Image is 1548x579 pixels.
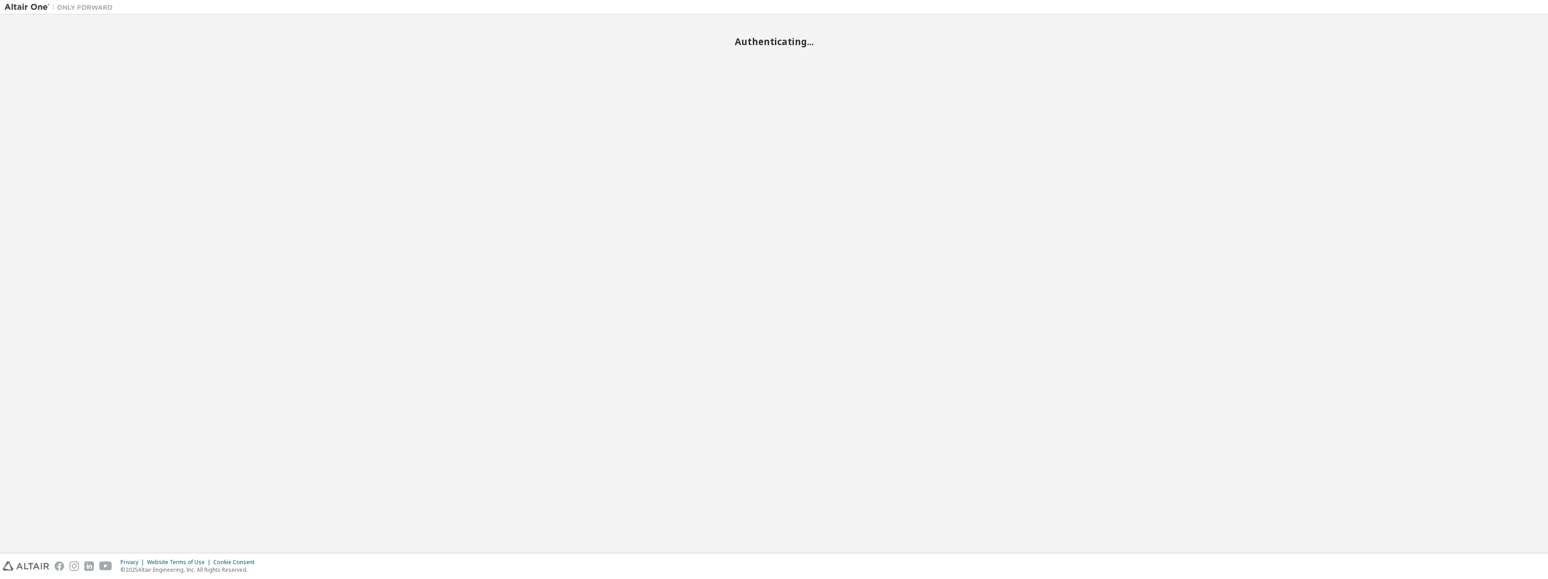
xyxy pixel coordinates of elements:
[84,561,94,571] img: linkedin.svg
[5,36,1543,47] h2: Authenticating...
[120,559,147,566] div: Privacy
[3,561,49,571] img: altair_logo.svg
[147,559,213,566] div: Website Terms of Use
[99,561,112,571] img: youtube.svg
[213,559,260,566] div: Cookie Consent
[69,561,79,571] img: instagram.svg
[120,566,260,574] p: © 2025 Altair Engineering, Inc. All Rights Reserved.
[55,561,64,571] img: facebook.svg
[5,3,117,12] img: Altair One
